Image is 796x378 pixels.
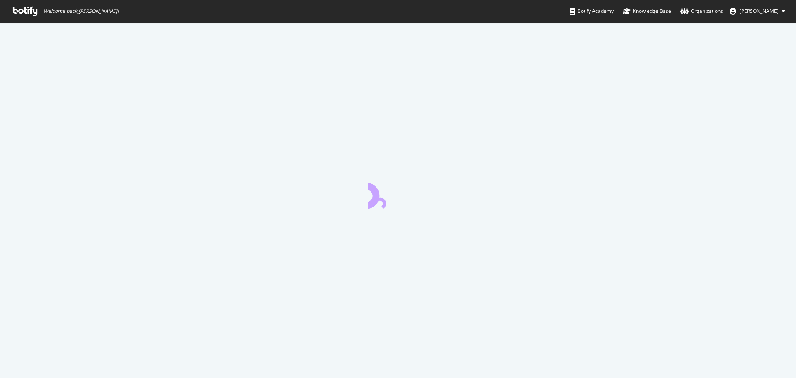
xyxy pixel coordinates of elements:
[723,5,792,18] button: [PERSON_NAME]
[623,7,671,15] div: Knowledge Base
[368,179,428,209] div: animation
[680,7,723,15] div: Organizations
[44,8,119,15] span: Welcome back, [PERSON_NAME] !
[570,7,614,15] div: Botify Academy
[740,7,779,15] span: Elodie GRAND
